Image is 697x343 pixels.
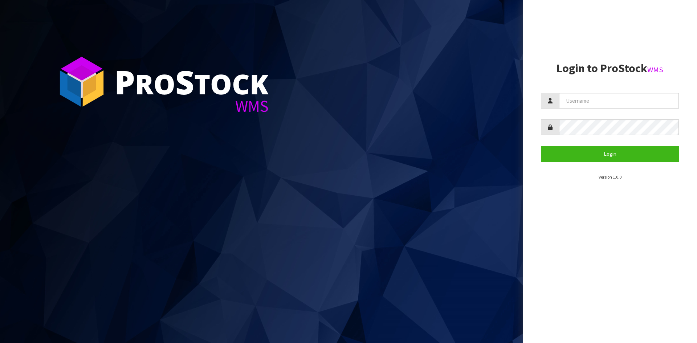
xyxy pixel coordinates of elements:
[175,60,194,104] span: S
[599,174,621,180] small: Version 1.0.0
[54,54,109,109] img: ProStock Cube
[114,98,269,114] div: WMS
[559,93,679,109] input: Username
[114,60,135,104] span: P
[647,65,663,74] small: WMS
[541,146,679,162] button: Login
[114,65,269,98] div: ro tock
[541,62,679,75] h2: Login to ProStock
